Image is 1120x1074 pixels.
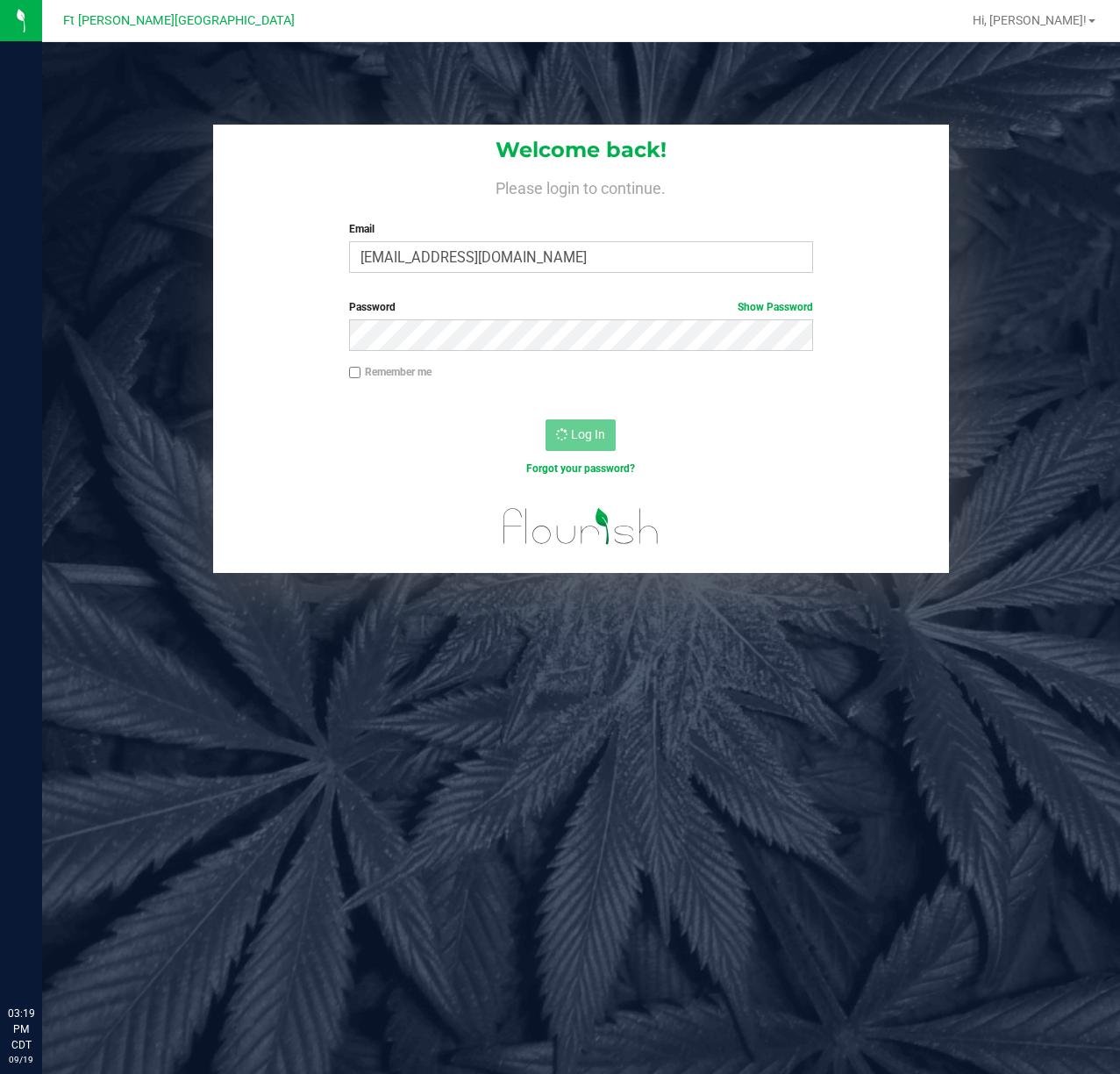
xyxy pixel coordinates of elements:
[526,462,635,475] a: Forgot your password?
[489,495,674,558] img: flourish_logo.svg
[349,364,432,380] label: Remember me
[63,13,295,28] span: Ft [PERSON_NAME][GEOGRAPHIC_DATA]
[213,139,949,161] h1: Welcome back!
[973,13,1087,27] span: Hi, [PERSON_NAME]!
[8,1006,34,1053] p: 03:19 PM CDT
[571,427,605,441] span: Log In
[349,367,361,379] input: Remember me
[738,301,813,313] a: Show Password
[213,175,949,197] h4: Please login to continue.
[349,301,396,313] span: Password
[349,221,814,237] label: Email
[8,1053,34,1066] p: 09/19
[546,419,616,451] button: Log In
